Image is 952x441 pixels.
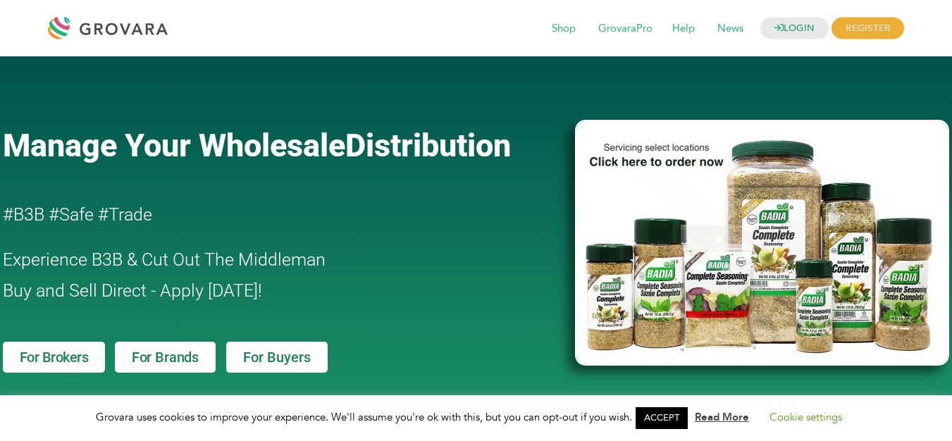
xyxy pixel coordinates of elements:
span: For Brands [132,350,199,364]
a: News [707,21,753,37]
a: For Buyers [226,342,328,373]
span: GrovaraPro [588,15,662,42]
a: For Brokers [3,342,106,373]
span: Grovara uses cookies to improve your experience. We'll assume you're ok with this, but you can op... [96,410,856,424]
a: For Brands [115,342,216,373]
a: Read More [695,410,749,424]
span: For Brokers [20,350,89,364]
span: Manage Your Wholesale [3,127,345,164]
a: Help [662,21,705,37]
h2: #B3B #Safe #Trade [3,199,495,230]
span: REGISTER [832,18,904,39]
a: LOGIN [760,18,829,39]
span: Buy and Sell Direct - Apply [DATE]! [3,280,262,301]
a: Manage Your WholesaleDistribution [3,127,552,164]
span: Experience B3B & Cut Out The Middleman [3,249,326,270]
a: GrovaraPro [588,21,662,37]
span: News [707,15,753,42]
a: Cookie settings [769,410,842,424]
span: For Buyers [243,350,311,364]
a: ACCEPT [636,407,688,429]
span: Distribution [345,127,511,164]
span: Help [662,15,705,42]
span: Shop [542,15,586,42]
a: Shop [542,21,586,37]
